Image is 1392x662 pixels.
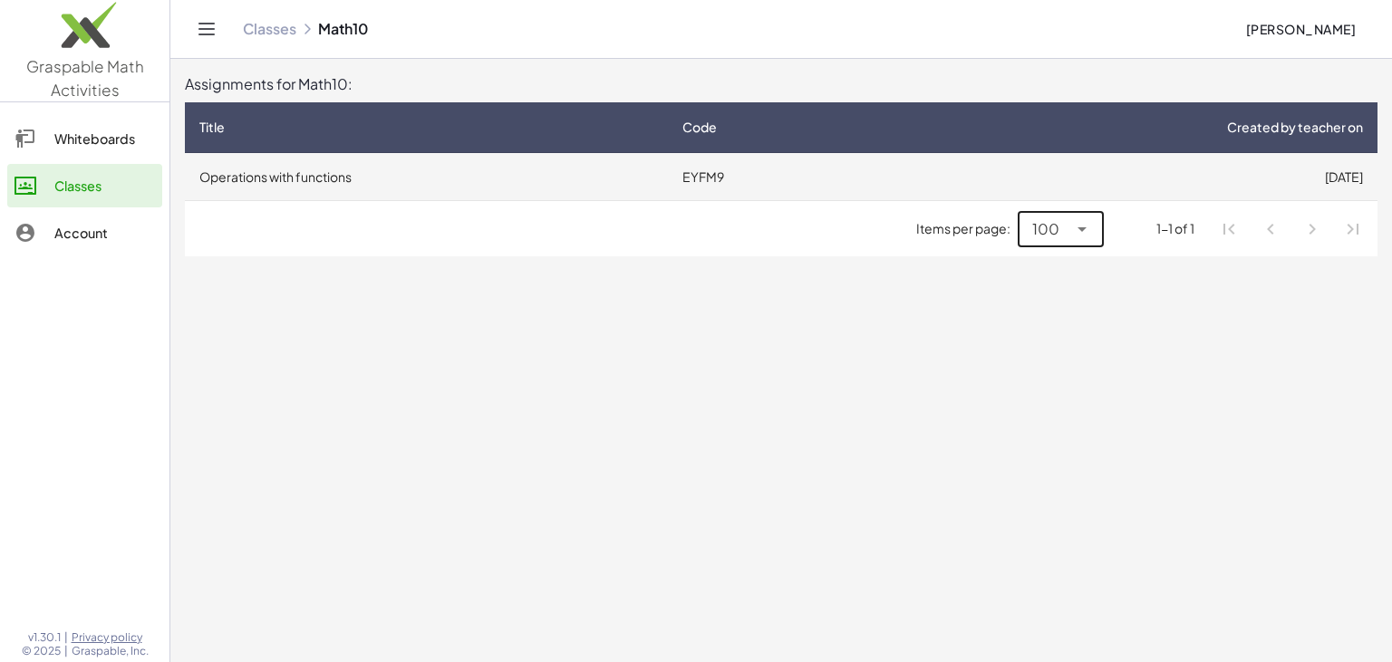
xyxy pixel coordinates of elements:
div: Whiteboards [54,128,155,149]
div: Account [54,222,155,244]
span: | [64,644,68,658]
nav: Pagination Navigation [1209,208,1374,250]
a: Whiteboards [7,117,162,160]
a: Classes [243,20,296,38]
span: Code [682,118,717,137]
span: | [64,630,68,645]
button: [PERSON_NAME] [1231,13,1370,45]
td: Operations with functions [185,153,668,200]
div: Assignments for Math10: [185,73,1377,95]
td: [DATE] [887,153,1377,200]
span: Items per page: [916,219,1018,238]
span: 100 [1032,218,1059,240]
td: EYFM9 [668,153,887,200]
div: Classes [54,175,155,197]
a: Privacy policy [72,630,149,645]
a: Classes [7,164,162,207]
span: v1.30.1 [28,630,61,645]
span: Graspable, Inc. [72,644,149,658]
span: © 2025 [22,644,61,658]
span: Graspable Math Activities [26,56,144,100]
span: Title [199,118,225,137]
button: Toggle navigation [192,14,221,43]
span: [PERSON_NAME] [1245,21,1356,37]
div: 1-1 of 1 [1156,219,1194,238]
a: Account [7,211,162,254]
span: Created by teacher on [1227,118,1363,137]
